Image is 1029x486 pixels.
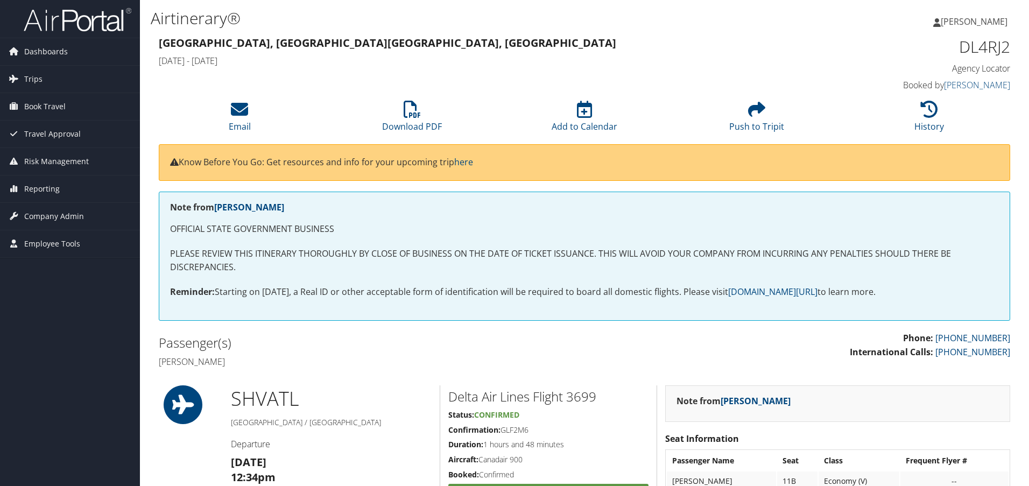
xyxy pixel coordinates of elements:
[809,79,1010,91] h4: Booked by
[906,476,1003,486] div: --
[170,286,215,298] strong: Reminder:
[474,410,519,420] span: Confirmed
[231,470,276,484] strong: 12:34pm
[24,66,43,93] span: Trips
[721,395,791,407] a: [PERSON_NAME]
[448,439,483,449] strong: Duration:
[941,16,1007,27] span: [PERSON_NAME]
[448,410,474,420] strong: Status:
[159,55,793,67] h4: [DATE] - [DATE]
[448,469,479,480] strong: Booked:
[944,79,1010,91] a: [PERSON_NAME]
[665,433,739,445] strong: Seat Information
[728,286,817,298] a: [DOMAIN_NAME][URL]
[159,36,616,50] strong: [GEOGRAPHIC_DATA], [GEOGRAPHIC_DATA] [GEOGRAPHIC_DATA], [GEOGRAPHIC_DATA]
[676,395,791,407] strong: Note from
[24,121,81,147] span: Travel Approval
[159,334,576,352] h2: Passenger(s)
[24,93,66,120] span: Book Travel
[170,222,999,236] p: OFFICIAL STATE GOVERNMENT BUSINESS
[448,439,649,450] h5: 1 hours and 48 minutes
[454,156,473,168] a: here
[214,201,284,213] a: [PERSON_NAME]
[24,148,89,175] span: Risk Management
[448,469,649,480] h5: Confirmed
[448,388,649,406] h2: Delta Air Lines Flight 3699
[900,451,1009,470] th: Frequent Flyer #
[231,438,432,450] h4: Departure
[935,332,1010,344] a: [PHONE_NUMBER]
[552,107,617,132] a: Add to Calendar
[935,346,1010,358] a: [PHONE_NUMBER]
[170,156,999,170] p: Know Before You Go: Get resources and info for your upcoming trip
[24,38,68,65] span: Dashboards
[819,451,899,470] th: Class
[151,7,729,30] h1: Airtinerary®
[777,451,817,470] th: Seat
[170,247,999,274] p: PLEASE REVIEW THIS ITINERARY THOROUGHLY BY CLOSE OF BUSINESS ON THE DATE OF TICKET ISSUANCE. THIS...
[914,107,944,132] a: History
[229,107,251,132] a: Email
[729,107,784,132] a: Push to Tripit
[231,417,432,428] h5: [GEOGRAPHIC_DATA] / [GEOGRAPHIC_DATA]
[667,451,776,470] th: Passenger Name
[448,454,649,465] h5: Canadair 900
[231,385,432,412] h1: SHV ATL
[170,201,284,213] strong: Note from
[903,332,933,344] strong: Phone:
[24,230,80,257] span: Employee Tools
[382,107,442,132] a: Download PDF
[231,455,266,469] strong: [DATE]
[24,203,84,230] span: Company Admin
[850,346,933,358] strong: International Calls:
[933,5,1018,38] a: [PERSON_NAME]
[448,425,501,435] strong: Confirmation:
[448,454,478,464] strong: Aircraft:
[448,425,649,435] h5: GLF2M6
[24,7,131,32] img: airportal-logo.png
[809,62,1010,74] h4: Agency Locator
[170,285,999,299] p: Starting on [DATE], a Real ID or other acceptable form of identification will be required to boar...
[159,356,576,368] h4: [PERSON_NAME]
[24,175,60,202] span: Reporting
[809,36,1010,58] h1: DL4RJ2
